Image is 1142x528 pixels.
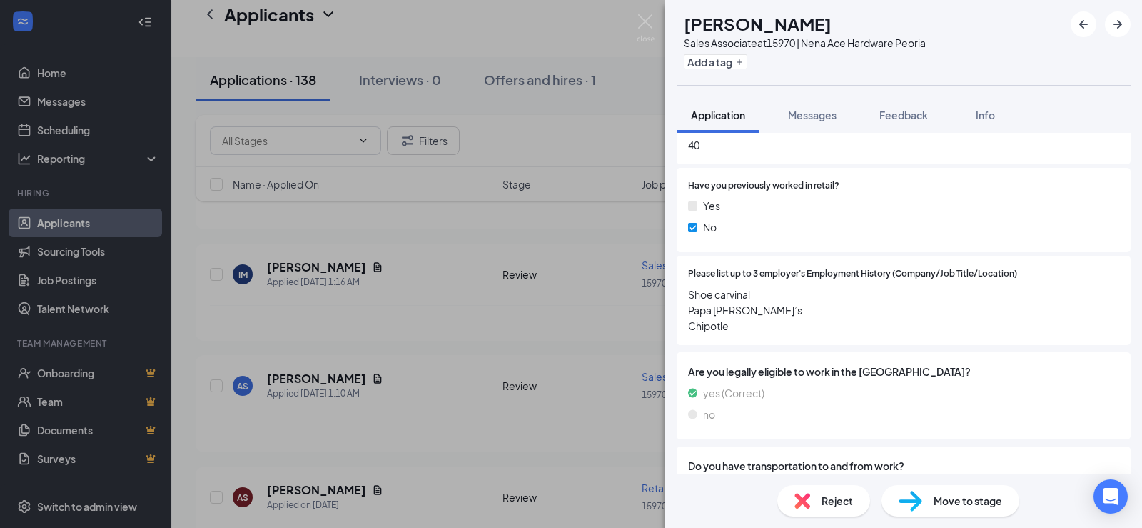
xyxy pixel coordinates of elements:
[934,493,1002,509] span: Move to stage
[1105,11,1131,37] button: ArrowRight
[976,109,995,121] span: Info
[1071,11,1096,37] button: ArrowLeftNew
[822,493,853,509] span: Reject
[703,219,717,235] span: No
[688,179,839,193] span: Have you previously worked in retail?
[688,137,1119,153] span: 40
[688,287,1119,334] span: Shoe carvinal Papa [PERSON_NAME]’s Chipotle
[735,58,744,66] svg: Plus
[788,109,837,121] span: Messages
[688,458,1119,474] span: Do you have transportation to and from work?
[684,36,926,50] div: Sales Associate at 15970 | Nena Ace Hardware Peoria
[688,267,1017,281] span: Please list up to 3 employer's Employment History (Company/Job Title/Location)
[703,198,720,214] span: Yes
[688,364,1119,379] span: Are you legally eligible to work in the [GEOGRAPHIC_DATA]?
[879,109,928,121] span: Feedback
[1093,479,1128,514] div: Open Intercom Messenger
[684,54,747,69] button: PlusAdd a tag
[703,385,764,401] span: yes (Correct)
[703,407,715,422] span: no
[1109,16,1126,33] svg: ArrowRight
[684,11,832,36] h1: [PERSON_NAME]
[1075,16,1092,33] svg: ArrowLeftNew
[691,109,745,121] span: Application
